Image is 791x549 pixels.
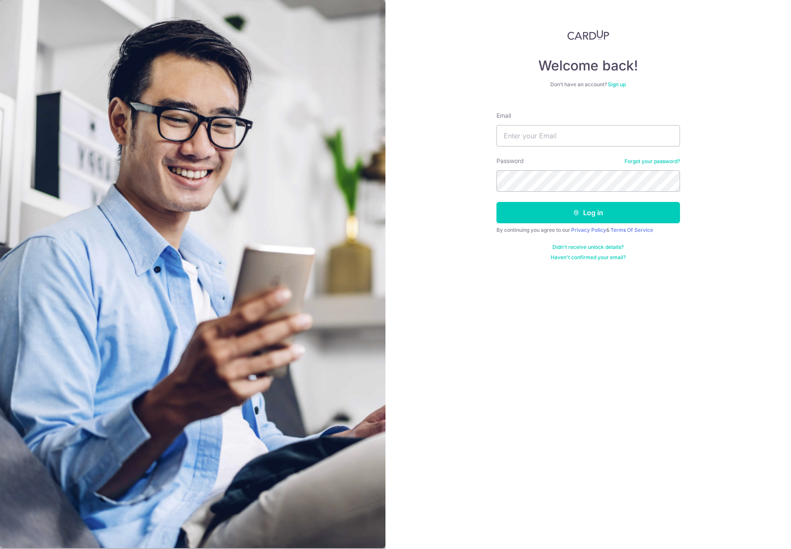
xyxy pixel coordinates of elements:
a: Haven't confirmed your email? [551,254,626,261]
a: Forgot your password? [625,158,680,165]
label: Email [496,111,511,120]
a: Didn't receive unlock details? [552,244,624,251]
button: Log in [496,202,680,223]
input: Enter your Email [496,125,680,146]
h4: Welcome back! [496,57,680,74]
a: Sign up [608,81,626,88]
label: Password [496,157,524,165]
a: Terms Of Service [610,227,653,233]
a: Privacy Policy [571,227,606,233]
div: By continuing you agree to our & [496,227,680,234]
img: CardUp Logo [567,30,609,40]
div: Don’t have an account? [496,81,680,88]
